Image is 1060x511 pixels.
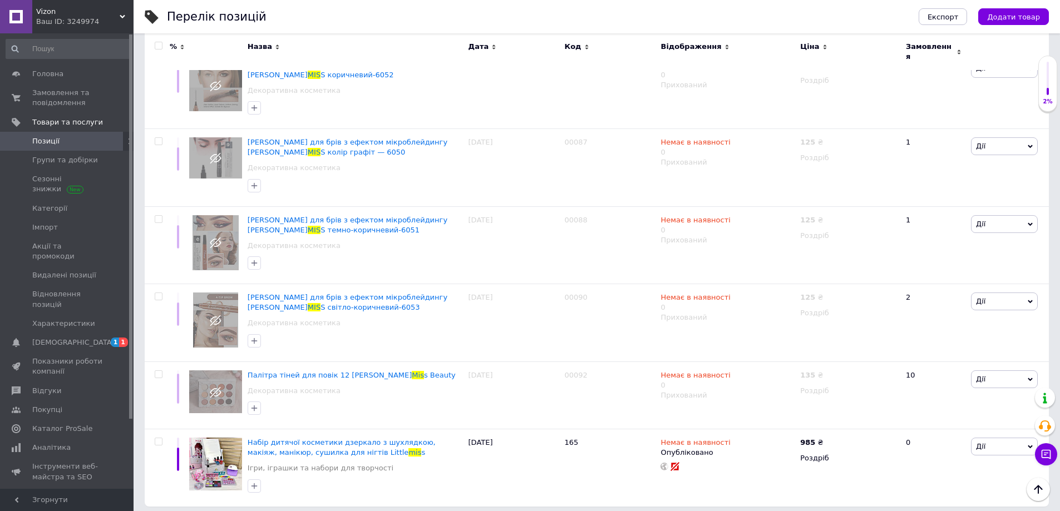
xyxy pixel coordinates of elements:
[248,163,341,173] a: Декоративна косметика
[565,216,588,224] span: 00088
[421,448,425,457] span: s
[119,338,128,347] span: 1
[660,312,795,323] div: Прихований
[660,390,795,400] div: Прихований
[899,206,968,284] div: 1
[800,153,896,163] div: Роздріб
[906,42,954,62] span: Замовлення
[800,76,896,86] div: Роздріб
[800,453,896,463] div: Роздріб
[800,138,815,146] b: 125
[976,442,985,450] span: Дії
[32,88,103,108] span: Замовлення та повідомлення
[899,361,968,429] div: 10
[466,284,562,362] div: [DATE]
[660,215,730,235] div: 0
[565,371,588,379] span: 00092
[565,438,579,446] span: 165
[800,231,896,241] div: Роздріб
[248,216,447,234] span: [PERSON_NAME] для брів з ефектом мікроблейдингу [PERSON_NAME]
[408,448,421,457] span: mis
[193,215,239,270] img: Маркер для бровей с эффектом микроблейдинга JEAN MISS темно-коричневый-6051
[412,371,424,379] span: Mis
[248,438,436,457] span: Набір дитячої косметики дзеркало з шухлядкою, макіяж, манікюр, сушилка для нігтів Little
[660,292,730,312] div: 0
[32,289,103,309] span: Відновлення позицій
[32,270,96,280] span: Видалені позиції
[308,226,321,234] span: MIS
[32,424,92,434] span: Каталог ProSale
[565,138,588,146] span: 00087
[321,226,420,234] span: S темно-коричневий-6051
[978,8,1049,25] button: Додати товар
[167,11,267,23] div: Перелік позицій
[660,157,795,167] div: Прихований
[32,241,103,261] span: Акції та промокоди
[660,80,795,90] div: Прихований
[899,51,968,129] div: 0
[308,148,321,156] span: MIS
[6,39,131,59] input: Пошук
[800,137,823,147] div: ₴
[660,371,730,383] span: Немає в наявності
[321,148,405,156] span: S колір графіт — 6050
[928,13,959,21] span: Експорт
[32,405,62,415] span: Покупці
[660,235,795,245] div: Прихований
[32,338,115,348] span: [DEMOGRAPHIC_DATA]
[248,138,447,156] a: [PERSON_NAME] для брів з ефектом мікроблейдингу [PERSON_NAME]MISS колір графіт — 6050
[800,386,896,396] div: Роздріб
[800,438,823,448] div: ₴
[321,71,393,79] span: S коричневий-6052
[170,42,177,52] span: %
[189,438,242,490] img: Набор детской косметики Little miss зеркало с ящиком, макияж, маникюр, сушилка для ногтей
[424,371,456,379] span: s Beauty
[248,60,447,78] span: [PERSON_NAME] для брів з ефектом мікроблейдингу [PERSON_NAME]
[248,216,447,234] a: [PERSON_NAME] для брів з ефектом мікроблейдингу [PERSON_NAME]MISS темно-коричневий-6051
[248,293,447,311] span: [PERSON_NAME] для брів з ефектом мікроблейдингу [PERSON_NAME]
[469,42,489,52] span: Дата
[466,206,562,284] div: [DATE]
[976,142,985,150] span: Дії
[321,303,420,311] span: S світло-коричневий-6053
[1035,443,1057,465] button: Чат з покупцем
[660,216,730,227] span: Немає в наявності
[189,370,242,414] img: Палетка теней для век 12 Jean Miss Beauty
[32,443,71,453] span: Аналітика
[660,138,730,150] span: Немає в наявності
[919,8,968,25] button: Експорт
[1039,98,1057,106] div: 2%
[248,293,447,311] a: [PERSON_NAME] для брів з ефектом мікроблейдингу [PERSON_NAME]MISS світло-коричневий-6053
[32,69,63,79] span: Головна
[976,375,985,383] span: Дії
[565,42,581,52] span: Код
[111,338,120,347] span: 1
[32,356,103,376] span: Показники роботи компанії
[248,60,447,78] a: [PERSON_NAME] для брів з ефектом мікроблейдингу [PERSON_NAME]MISS коричневий-6052
[660,438,730,450] span: Немає в наявності
[466,51,562,129] div: [DATE]
[660,293,730,305] span: Немає в наявності
[800,308,896,318] div: Роздріб
[248,386,341,396] a: Декоративна косметика
[32,155,98,165] span: Групи та добірки
[308,303,321,311] span: MIS
[660,370,730,390] div: 0
[800,292,823,302] div: ₴
[248,318,341,328] a: Декоративна косметика
[248,86,341,96] a: Декоративна косметика
[1027,478,1050,501] button: Наверх
[32,386,61,396] span: Відгуки
[466,429,562,507] div: [DATE]
[976,297,985,305] span: Дії
[32,319,95,329] span: Характеристики
[189,59,242,111] img: Маркер для бровей с эффектом микроблейдинга JEAN MISS коричневый-6052
[800,371,815,379] b: 135
[36,17,134,27] div: Ваш ID: 3249974
[189,137,242,178] img: Маркер для бровей с эффектом микроблейдинга JEAN MISS цвет графит-6050
[248,438,436,457] a: Набір дитячої косметики дзеркало з шухлядкою, макіяж, манікюр, сушилка для нігтів Littlemiss
[32,117,103,127] span: Товари та послуги
[308,71,321,79] span: MIS
[899,429,968,507] div: 0
[32,174,103,194] span: Сезонні знижки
